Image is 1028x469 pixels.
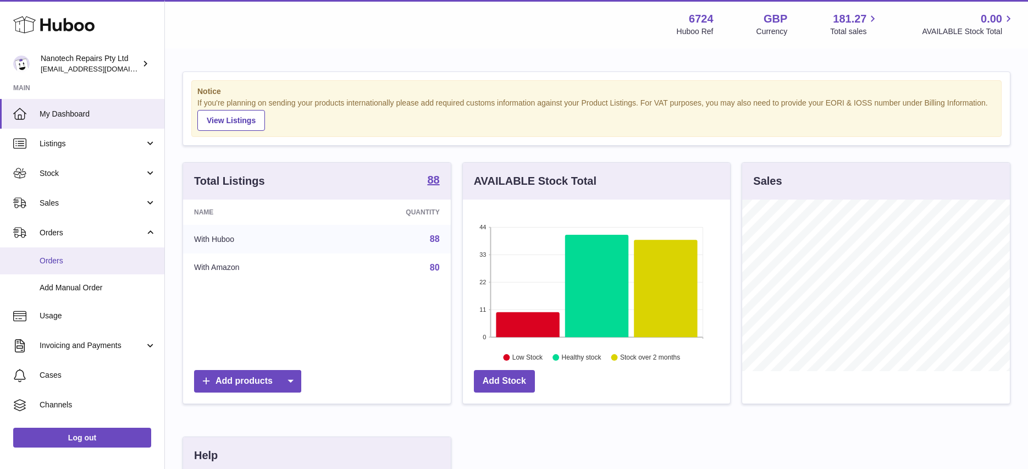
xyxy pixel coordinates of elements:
[41,64,162,73] span: [EMAIL_ADDRESS][DOMAIN_NAME]
[620,354,680,361] text: Stock over 2 months
[40,228,145,238] span: Orders
[922,12,1015,37] a: 0.00 AVAILABLE Stock Total
[764,12,787,26] strong: GBP
[830,12,879,37] a: 181.27 Total sales
[430,234,440,244] a: 88
[479,279,486,285] text: 22
[40,370,156,380] span: Cases
[756,26,788,37] div: Currency
[40,283,156,293] span: Add Manual Order
[753,174,782,189] h3: Sales
[40,400,156,410] span: Channels
[183,225,329,253] td: With Huboo
[183,253,329,282] td: With Amazon
[474,174,596,189] h3: AVAILABLE Stock Total
[40,311,156,321] span: Usage
[183,200,329,225] th: Name
[483,334,486,340] text: 0
[194,448,218,463] h3: Help
[981,12,1002,26] span: 0.00
[922,26,1015,37] span: AVAILABLE Stock Total
[40,198,145,208] span: Sales
[427,174,439,187] a: 88
[13,428,151,448] a: Log out
[474,370,535,393] a: Add Stock
[13,56,30,72] img: info@nanotechrepairs.com
[197,98,996,131] div: If you're planning on sending your products internationally please add required customs informati...
[40,139,145,149] span: Listings
[197,110,265,131] a: View Listings
[40,256,156,266] span: Orders
[40,168,145,179] span: Stock
[197,86,996,97] strong: Notice
[689,12,714,26] strong: 6724
[194,370,301,393] a: Add products
[430,263,440,272] a: 80
[833,12,866,26] span: 181.27
[479,224,486,230] text: 44
[561,354,601,361] text: Healthy stock
[40,109,156,119] span: My Dashboard
[329,200,450,225] th: Quantity
[41,53,140,74] div: Nanotech Repairs Pty Ltd
[479,306,486,313] text: 11
[40,340,145,351] span: Invoicing and Payments
[512,354,543,361] text: Low Stock
[830,26,879,37] span: Total sales
[427,174,439,185] strong: 88
[479,251,486,258] text: 33
[677,26,714,37] div: Huboo Ref
[194,174,265,189] h3: Total Listings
